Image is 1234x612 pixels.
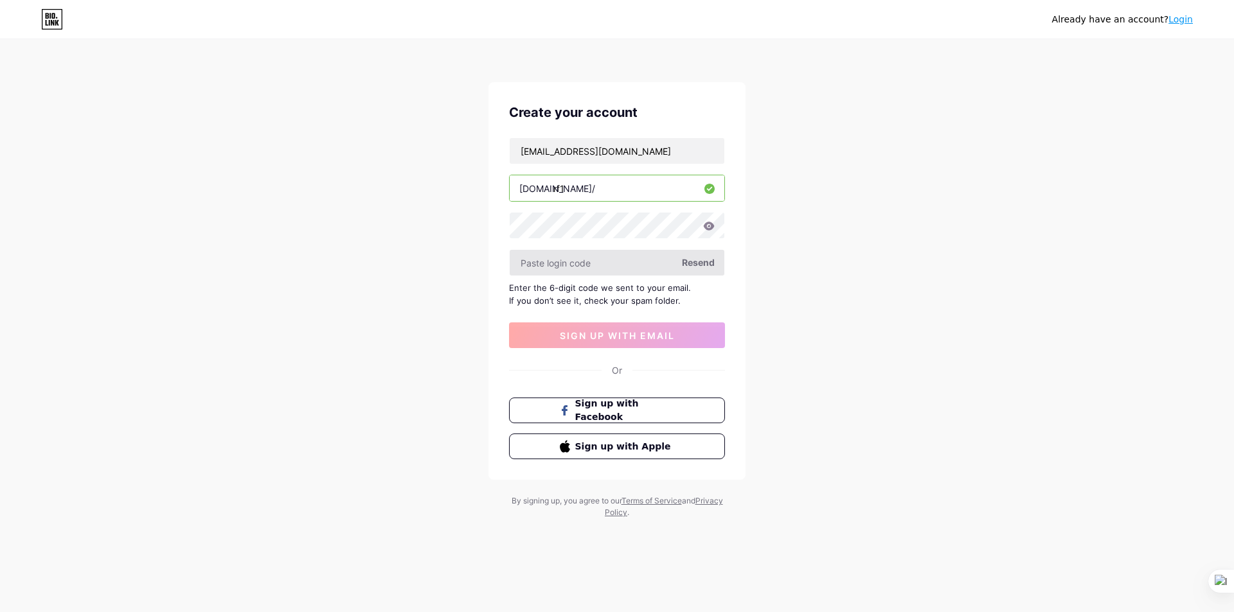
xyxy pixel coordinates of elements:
button: Sign up with Apple [509,433,725,459]
div: [DOMAIN_NAME]/ [519,182,595,195]
div: Enter the 6-digit code we sent to your email. If you don’t see it, check your spam folder. [509,281,725,307]
button: Sign up with Facebook [509,398,725,423]
div: By signing up, you agree to our and . [508,495,726,518]
input: username [510,175,724,201]
input: Email [510,138,724,164]
span: Sign up with Apple [575,440,675,453]
span: Sign up with Facebook [575,397,675,424]
span: sign up with email [560,330,675,341]
input: Paste login code [510,250,724,275]
a: Login [1168,14,1193,24]
button: sign up with email [509,322,725,348]
a: Terms of Service [621,496,682,505]
div: Create your account [509,103,725,122]
div: Already have an account? [1052,13,1193,26]
span: Resend [682,256,715,269]
div: Or [612,363,622,377]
